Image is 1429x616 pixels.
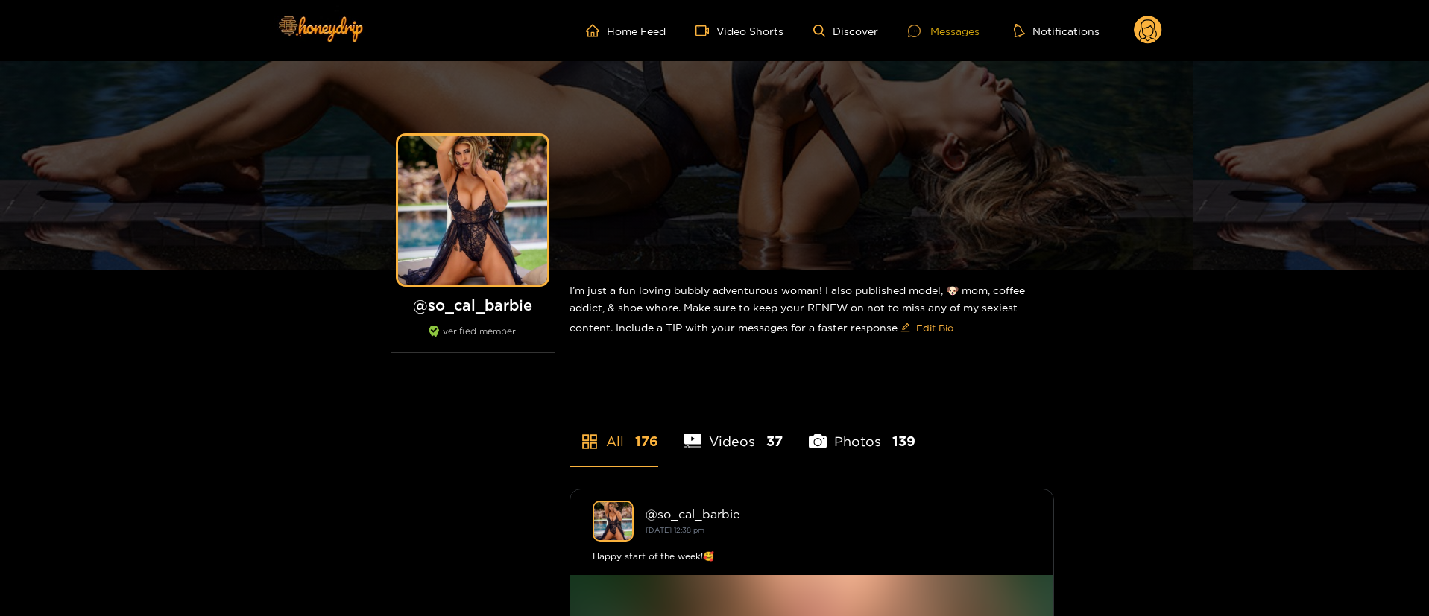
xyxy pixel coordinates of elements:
[908,22,980,39] div: Messages
[916,320,953,335] span: Edit Bio
[391,296,555,314] h1: @ so_cal_barbie
[646,526,704,534] small: [DATE] 12:38 pm
[1009,23,1104,38] button: Notifications
[581,433,599,451] span: appstore
[813,25,878,37] a: Discover
[684,399,783,466] li: Videos
[391,326,555,353] div: verified member
[635,432,658,451] span: 176
[570,270,1054,352] div: I’m just a fun loving bubbly adventurous woman! I also published model, 🐶 mom, coffee addict, & s...
[586,24,666,37] a: Home Feed
[809,399,915,466] li: Photos
[892,432,915,451] span: 139
[646,507,1031,521] div: @ so_cal_barbie
[900,323,910,334] span: edit
[593,549,1031,564] div: Happy start of the week!🥰
[570,399,658,466] li: All
[695,24,783,37] a: Video Shorts
[766,432,783,451] span: 37
[586,24,607,37] span: home
[695,24,716,37] span: video-camera
[898,316,956,340] button: editEdit Bio
[593,501,634,542] img: so_cal_barbie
